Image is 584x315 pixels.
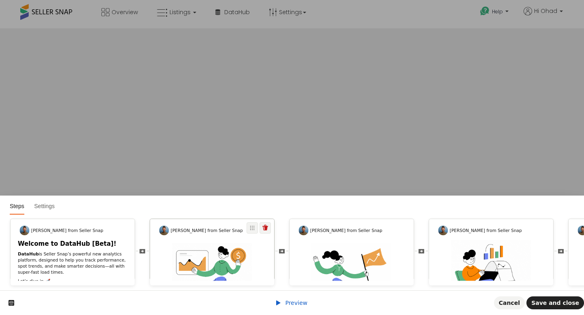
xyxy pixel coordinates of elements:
span: [PERSON_NAME] [310,228,347,233]
span: Save and close [531,300,579,306]
span: from Seller Snap [347,228,382,233]
img: Adrian Rich [298,226,308,235]
span: Settings [34,203,55,209]
button: Steps [10,199,28,215]
p: is Seller Snap’s powerful new analytics platform, designed to help you track performance, spot tr... [18,251,127,275]
span: [PERSON_NAME] [171,228,208,233]
img: Adrian Rich [19,226,29,235]
p: Let’s dive in 🚀 [18,278,127,284]
span: Cancel [499,300,520,306]
h2: Welcome to DataHub [Beta]! [18,240,127,248]
span: from Seller Snap [486,228,522,233]
button: Save and close [526,296,584,309]
img: Adrian Rich [159,226,169,235]
span: from Seller Snap [68,228,103,233]
button: Cancel [494,296,525,309]
span: [PERSON_NAME] [31,228,68,233]
span: from Seller Snap [207,228,243,233]
b: DataHub [18,251,39,256]
span: [PERSON_NAME] [450,228,487,233]
span: Preview [285,300,307,306]
span: Steps [10,203,24,209]
img: Adrian Rich [438,226,448,235]
button: Settings [30,199,55,215]
a: Preview [275,300,307,306]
